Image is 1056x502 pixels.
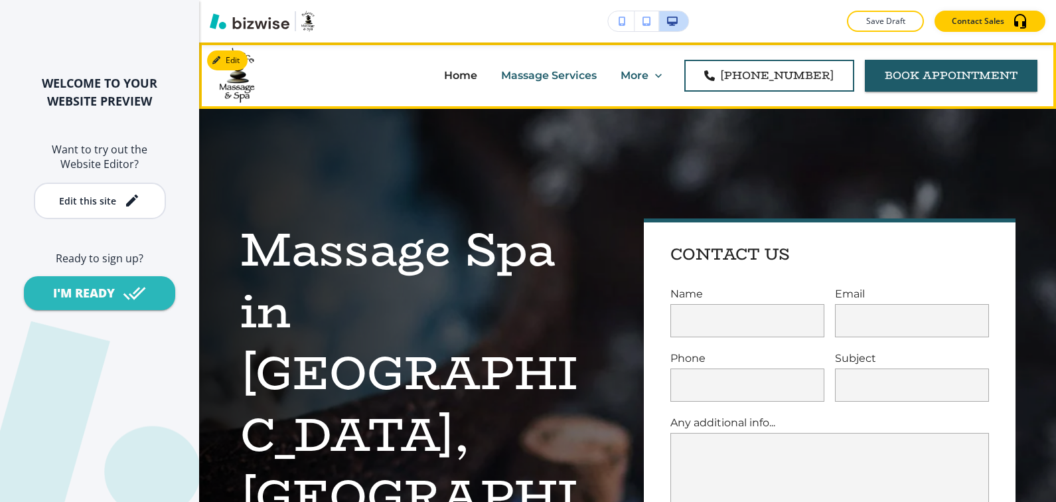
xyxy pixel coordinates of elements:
button: Edit this site [34,183,166,219]
p: Save Draft [864,15,907,27]
img: Your Logo [301,11,315,32]
div: Edit this site [59,196,116,206]
a: Book Appointment [865,60,1037,92]
img: Bizwise Logo [210,13,289,29]
p: Home [444,68,477,83]
h2: WELCOME TO YOUR WEBSITE PREVIEW [21,74,178,110]
p: Contact Sales [952,15,1004,27]
p: Phone [670,351,824,366]
h6: Want to try out the Website Editor? [21,142,178,172]
p: Any additional info... [670,415,989,430]
button: Save Draft [847,11,924,32]
p: Email [835,286,989,301]
p: Subject [835,351,989,366]
img: Balance Massage and Spa [219,47,255,103]
button: Edit [207,50,248,70]
button: I'M READY [24,276,175,310]
p: Name [670,286,824,301]
h6: Ready to sign up? [21,251,178,266]
a: [PHONE_NUMBER] [684,60,854,92]
div: I'M READY [53,285,115,301]
p: Massage Services [501,68,597,83]
button: Contact Sales [935,11,1045,32]
p: More [621,68,648,83]
h4: Contact Us [670,244,790,265]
